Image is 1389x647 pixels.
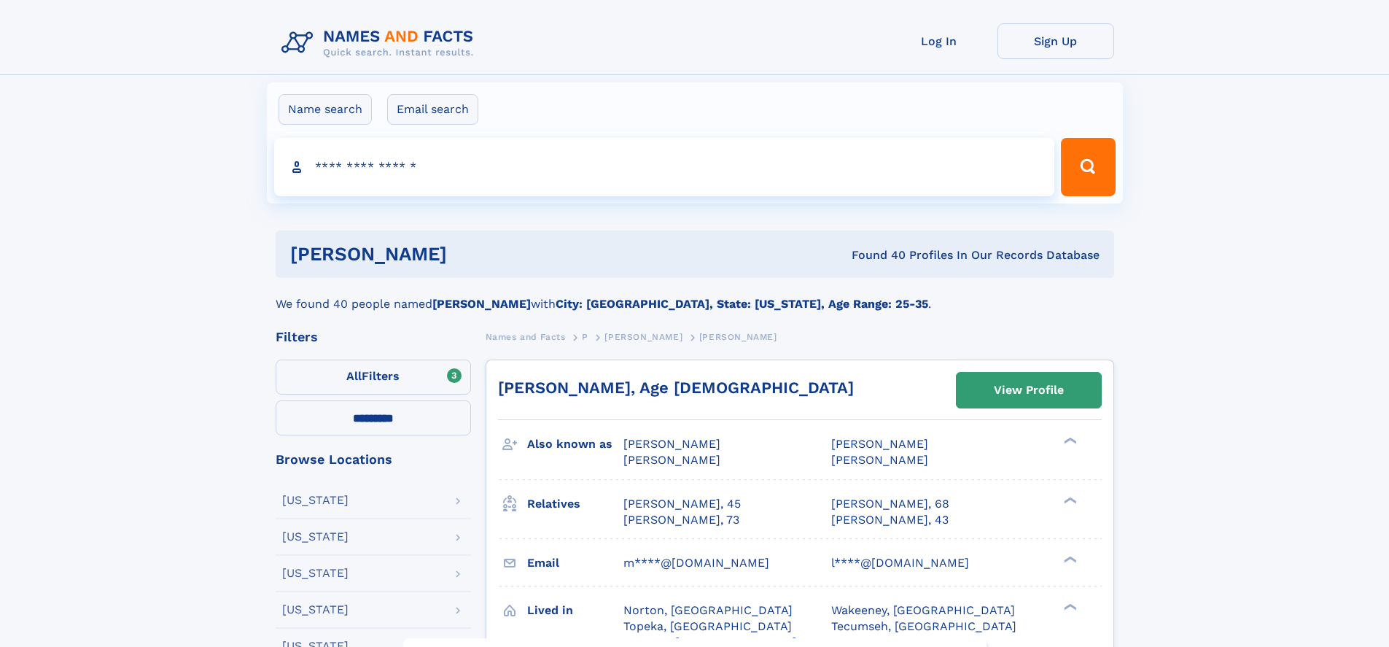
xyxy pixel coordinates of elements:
h3: Relatives [527,492,623,516]
a: [PERSON_NAME], 73 [623,512,739,528]
a: [PERSON_NAME] [604,328,682,346]
span: [PERSON_NAME] [604,332,682,342]
span: [PERSON_NAME] [699,332,777,342]
div: We found 40 people named with . [276,278,1114,313]
span: [PERSON_NAME] [831,453,928,467]
a: [PERSON_NAME], 45 [623,496,741,512]
a: Sign Up [997,23,1114,59]
div: Found 40 Profiles In Our Records Database [649,247,1100,263]
b: City: [GEOGRAPHIC_DATA], State: [US_STATE], Age Range: 25-35 [556,297,928,311]
div: ❯ [1060,602,1078,611]
span: P [582,332,588,342]
span: [PERSON_NAME] [623,437,720,451]
label: Filters [276,360,471,395]
div: ❯ [1060,495,1078,505]
label: Name search [279,94,372,125]
h3: Also known as [527,432,623,457]
span: Topeka, [GEOGRAPHIC_DATA] [623,619,792,633]
h3: Email [527,551,623,576]
span: Tecumseh, [GEOGRAPHIC_DATA] [831,619,1016,633]
img: Logo Names and Facts [276,23,486,63]
div: [US_STATE] [282,567,349,579]
a: Names and Facts [486,328,566,346]
button: Search Button [1061,138,1115,196]
a: [PERSON_NAME], 43 [831,512,949,528]
div: [US_STATE] [282,604,349,616]
div: Browse Locations [276,453,471,466]
input: search input [274,138,1055,196]
div: [US_STATE] [282,531,349,543]
h3: Lived in [527,598,623,623]
a: [PERSON_NAME], Age [DEMOGRAPHIC_DATA] [498,379,854,397]
div: Filters [276,330,471,344]
a: Log In [881,23,997,59]
a: P [582,328,588,346]
div: ❯ [1060,554,1078,564]
span: [PERSON_NAME] [831,437,928,451]
h1: [PERSON_NAME] [290,245,650,263]
div: ❯ [1060,436,1078,446]
span: All [346,369,362,383]
a: View Profile [957,373,1101,408]
div: [US_STATE] [282,495,349,506]
div: View Profile [994,373,1064,407]
label: Email search [387,94,478,125]
span: Wakeeney, [GEOGRAPHIC_DATA] [831,603,1015,617]
a: [PERSON_NAME], 68 [831,496,949,512]
span: Norton, [GEOGRAPHIC_DATA] [623,603,793,617]
b: [PERSON_NAME] [432,297,531,311]
span: [PERSON_NAME] [623,453,720,467]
